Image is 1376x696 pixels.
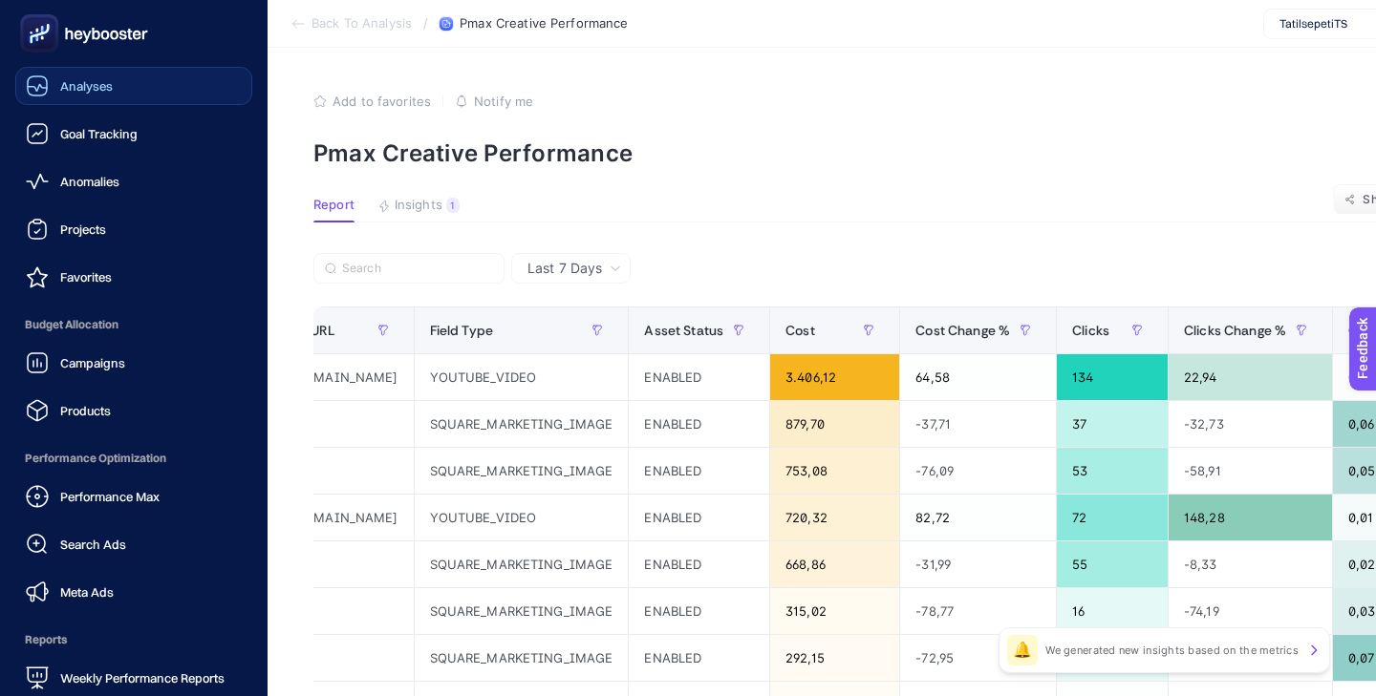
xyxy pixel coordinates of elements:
span: Performance Optimization [15,439,252,477]
div: 37 [1057,401,1168,447]
div: 🔔 [1007,635,1038,665]
div: 720,32 [770,495,899,540]
div: - [241,401,413,447]
div: [URL][DOMAIN_NAME] [241,354,413,400]
button: Notify me [455,94,533,109]
span: Budget Allocation [15,306,252,344]
span: Report [313,198,355,213]
div: - [241,448,413,494]
div: -74,19 [1169,588,1332,634]
div: SQUARE_MARKETING_IMAGE [415,588,629,634]
button: Add to favorites [313,94,431,109]
div: ENABLED [629,588,769,634]
span: Field Type [430,323,493,338]
div: 134 [1057,354,1168,400]
span: Weekly Performance Reports [60,670,225,685]
a: Campaigns [15,344,252,382]
div: SQUARE_MARKETING_IMAGE [415,635,629,681]
div: 82,72 [900,495,1056,540]
div: -8,33 [1169,541,1332,587]
span: Feedback [11,6,73,21]
div: -72,95 [900,635,1056,681]
div: YOUTUBE_VIDEO [415,354,629,400]
div: 879,70 [770,401,899,447]
span: Analyses [60,78,113,94]
p: We generated new insights based on the metrics [1045,643,1299,658]
span: Reports [15,621,252,659]
div: ENABLED [629,541,769,587]
span: Meta Ads [60,584,114,600]
span: Clicks Change % [1184,323,1286,338]
div: SQUARE_MARKETING_IMAGE [415,401,629,447]
a: Goal Tracking [15,115,252,153]
span: Favorites [60,269,112,285]
span: Asset Status [644,323,723,338]
span: Pmax Creative Performance [460,16,628,32]
a: Analyses [15,67,252,105]
a: Anomalies [15,162,252,200]
div: - [241,541,413,587]
a: Products [15,391,252,430]
span: Last 7 Days [527,259,602,278]
div: SQUARE_MARKETING_IMAGE [415,448,629,494]
div: 22,94 [1169,354,1332,400]
div: -58,91 [1169,448,1332,494]
div: - [241,588,413,634]
a: Meta Ads [15,573,252,611]
div: -76,09 [900,448,1056,494]
a: Favorites [15,258,252,296]
div: 64,58 [900,354,1056,400]
div: 148,28 [1169,495,1332,540]
span: Back To Analysis [312,16,412,32]
div: 292,15 [770,635,899,681]
div: 55 [1057,541,1168,587]
span: Insights [395,198,442,213]
span: Performance Max [60,489,160,504]
div: 1 [446,198,460,213]
span: Campaigns [60,355,125,370]
div: 3.406,12 [770,354,899,400]
input: Search [342,262,493,276]
div: ENABLED [629,635,769,681]
a: Projects [15,210,252,248]
span: Add to favorites [333,94,431,109]
span: Anomalies [60,174,119,189]
span: Cost [785,323,815,338]
div: - [241,635,413,681]
div: ENABLED [629,495,769,540]
div: YOUTUBE_VIDEO [415,495,629,540]
span: Products [60,403,111,418]
div: 72 [1057,495,1168,540]
div: SQUARE_MARKETING_IMAGE [415,541,629,587]
span: Cost Change % [915,323,1010,338]
span: / [423,15,428,31]
div: -31,99 [900,541,1056,587]
span: Notify me [474,94,533,109]
div: 315,02 [770,588,899,634]
div: -78,77 [900,588,1056,634]
div: [URL][DOMAIN_NAME] [241,495,413,540]
span: Clicks [1072,323,1109,338]
div: -32,73 [1169,401,1332,447]
div: 668,86 [770,541,899,587]
span: Search Ads [60,537,126,552]
div: -37,71 [900,401,1056,447]
div: ENABLED [629,401,769,447]
div: ENABLED [629,354,769,400]
div: ENABLED [629,448,769,494]
div: 16 [1057,588,1168,634]
span: Projects [60,221,106,237]
span: Goal Tracking [60,126,138,141]
a: Search Ads [15,525,252,563]
div: 53 [1057,448,1168,494]
div: 753,08 [770,448,899,494]
a: Performance Max [15,477,252,516]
